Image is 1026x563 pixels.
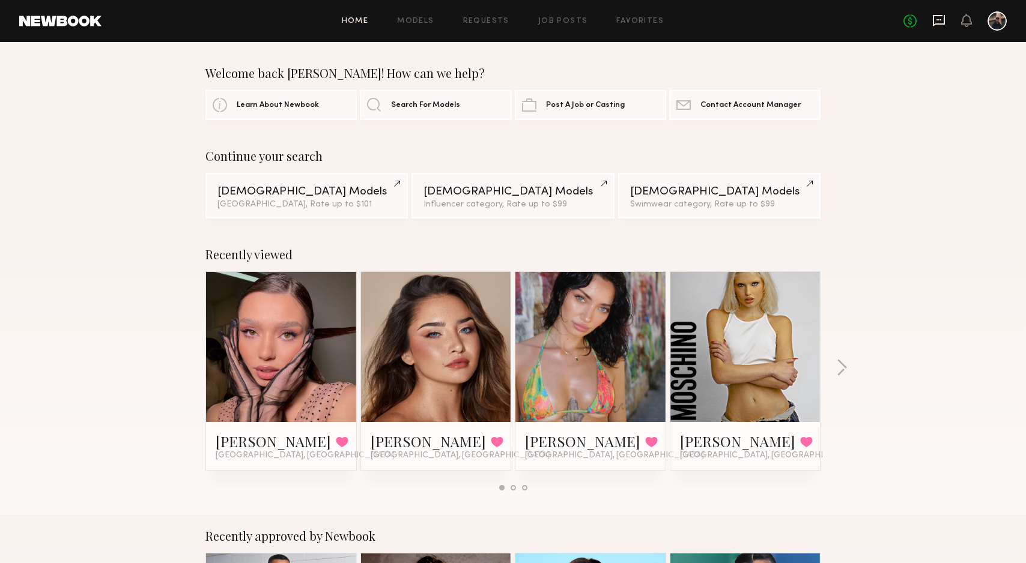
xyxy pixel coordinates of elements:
[630,186,809,197] div: [DEMOGRAPHIC_DATA] Models
[525,451,704,460] span: [GEOGRAPHIC_DATA], [GEOGRAPHIC_DATA]
[371,451,550,460] span: [GEOGRAPHIC_DATA], [GEOGRAPHIC_DATA]
[680,451,859,460] span: [GEOGRAPHIC_DATA], [GEOGRAPHIC_DATA]
[237,101,319,109] span: Learn About Newbook
[371,432,486,451] a: [PERSON_NAME]
[216,451,395,460] span: [GEOGRAPHIC_DATA], [GEOGRAPHIC_DATA]
[538,17,588,25] a: Job Posts
[525,432,640,451] a: [PERSON_NAME]
[342,17,369,25] a: Home
[411,173,614,218] a: [DEMOGRAPHIC_DATA] ModelsInfluencer category, Rate up to $99
[205,149,821,163] div: Continue your search
[515,90,666,120] a: Post A Job or Casting
[205,90,357,120] a: Learn About Newbook
[217,200,396,209] div: [GEOGRAPHIC_DATA], Rate up to $101
[205,529,821,543] div: Recently approved by Newbook
[546,101,625,109] span: Post A Job or Casting
[680,432,795,451] a: [PERSON_NAME]
[391,101,460,109] span: Search For Models
[205,173,408,218] a: [DEMOGRAPHIC_DATA] Models[GEOGRAPHIC_DATA], Rate up to $101
[205,247,821,262] div: Recently viewed
[423,186,602,197] div: [DEMOGRAPHIC_DATA] Models
[669,90,821,120] a: Contact Account Manager
[630,200,809,209] div: Swimwear category, Rate up to $99
[463,17,509,25] a: Requests
[618,173,821,218] a: [DEMOGRAPHIC_DATA] ModelsSwimwear category, Rate up to $99
[616,17,664,25] a: Favorites
[700,101,801,109] span: Contact Account Manager
[423,200,602,209] div: Influencer category, Rate up to $99
[397,17,434,25] a: Models
[205,66,821,80] div: Welcome back [PERSON_NAME]! How can we help?
[217,186,396,197] div: [DEMOGRAPHIC_DATA] Models
[360,90,511,120] a: Search For Models
[216,432,331,451] a: [PERSON_NAME]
